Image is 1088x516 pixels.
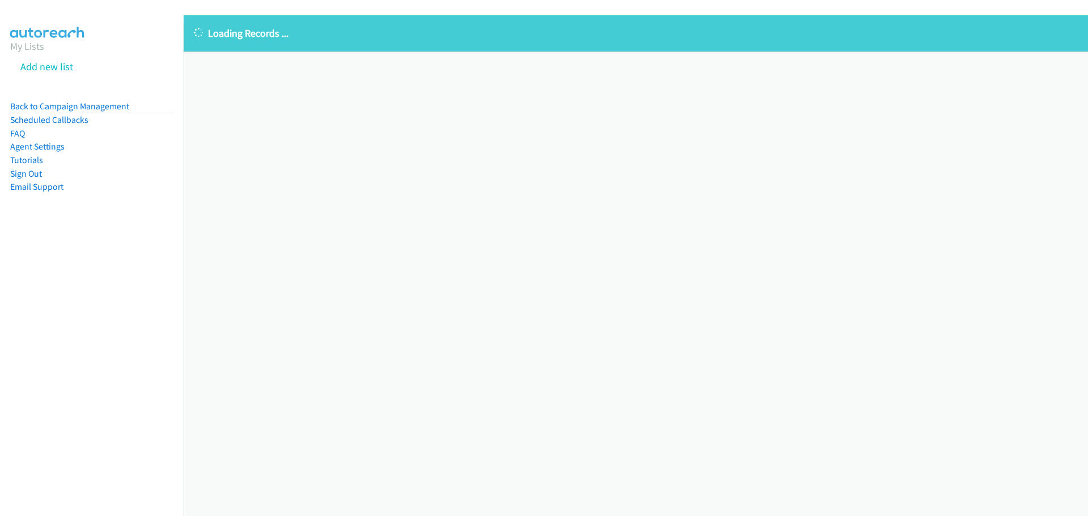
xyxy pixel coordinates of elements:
[10,128,25,139] a: FAQ
[10,141,65,152] a: Agent Settings
[10,101,129,112] a: Back to Campaign Management
[10,168,42,179] a: Sign Out
[10,155,43,165] a: Tutorials
[10,181,63,192] a: Email Support
[194,25,1078,41] p: Loading Records ...
[10,40,44,53] a: My Lists
[20,60,73,73] a: Add new list
[10,114,88,125] a: Scheduled Callbacks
